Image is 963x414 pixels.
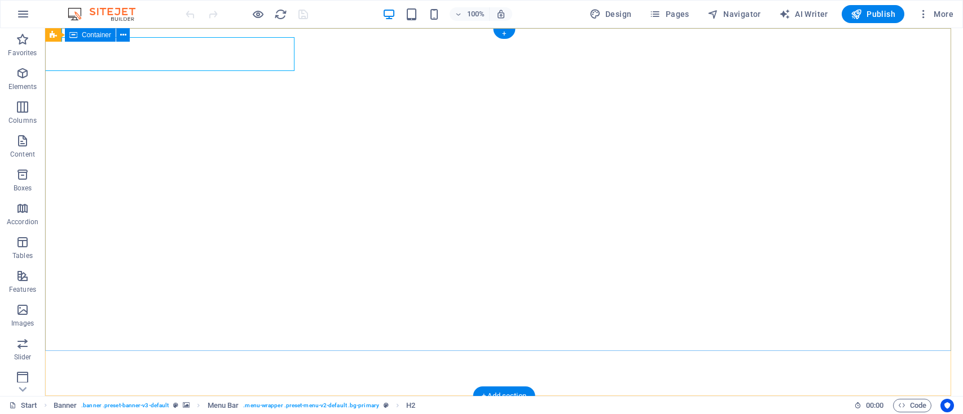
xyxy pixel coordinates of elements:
[274,8,287,21] i: Reload page
[649,8,689,20] span: Pages
[173,402,178,408] i: This element is a customizable preset
[11,319,34,328] p: Images
[274,7,287,21] button: reload
[496,9,506,19] i: On resize automatically adjust zoom level to fit chosen device.
[251,7,265,21] button: Click here to leave preview mode and continue editing
[707,8,761,20] span: Navigator
[81,399,169,412] span: . banner .preset-banner-v3-default
[493,29,515,39] div: +
[854,399,884,412] h6: Session time
[9,399,37,412] a: Click to cancel selection. Double-click to open Pages
[590,8,632,20] span: Design
[10,150,35,159] p: Content
[384,402,389,408] i: This element is a customizable preset
[9,285,36,294] p: Features
[12,251,33,260] p: Tables
[14,353,32,362] p: Slider
[779,8,828,20] span: AI Writer
[183,402,190,408] i: This element contains a background
[406,399,415,412] span: Click to select. Double-click to edit
[866,399,883,412] span: 00 00
[8,82,37,91] p: Elements
[874,401,876,409] span: :
[8,48,37,57] p: Favorites
[65,7,149,21] img: Editor Logo
[54,399,77,412] span: Click to select. Double-click to edit
[450,7,490,21] button: 100%
[208,399,239,412] span: Click to select. Double-click to edit
[243,399,379,412] span: . menu-wrapper .preset-menu-v2-default .bg-primary
[940,399,954,412] button: Usercentrics
[585,5,636,23] button: Design
[842,5,904,23] button: Publish
[913,5,958,23] button: More
[775,5,833,23] button: AI Writer
[585,5,636,23] div: Design (Ctrl+Alt+Y)
[645,5,693,23] button: Pages
[54,399,416,412] nav: breadcrumb
[14,184,32,193] p: Boxes
[467,7,485,21] h6: 100%
[82,32,111,38] span: Container
[918,8,953,20] span: More
[898,399,926,412] span: Code
[7,217,38,226] p: Accordion
[893,399,931,412] button: Code
[703,5,766,23] button: Navigator
[851,8,895,20] span: Publish
[473,386,535,406] div: + Add section
[8,116,37,125] p: Columns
